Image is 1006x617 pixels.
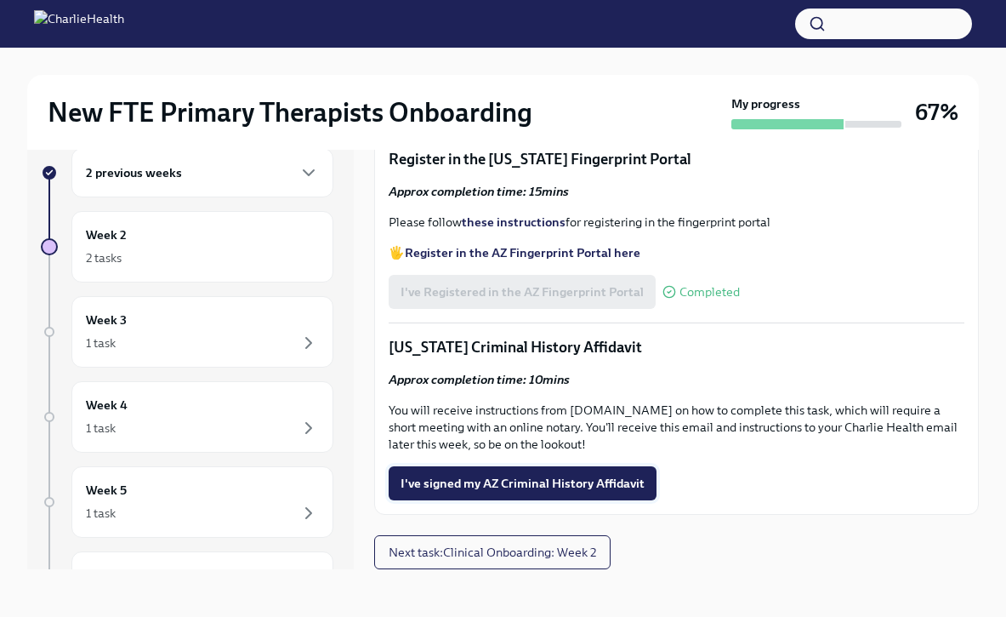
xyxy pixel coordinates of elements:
div: 2 previous weeks [71,148,333,197]
h6: Week 2 [86,226,127,244]
a: Register in the AZ Fingerprint Portal here [405,245,640,260]
h6: Week 6 [86,566,128,585]
p: Register in the [US_STATE] Fingerprint Portal [389,149,964,169]
h6: Week 3 [86,311,127,329]
h6: Week 4 [86,396,128,414]
p: 🖐️ [389,244,964,261]
strong: My progress [731,95,800,112]
h6: 2 previous weeks [86,163,182,182]
button: I've signed my AZ Criminal History Affidavit [389,466,656,500]
a: Week 41 task [41,381,333,453]
p: Please follow for registering in the fingerprint portal [389,214,964,231]
span: Next task : Clinical Onboarding: Week 2 [389,544,596,561]
img: CharlieHealth [34,10,124,37]
h6: Week 5 [86,481,127,500]
div: 1 task [86,505,116,522]
p: You will receive instructions from [DOMAIN_NAME] on how to complete this task, which will require... [389,402,964,453]
a: these instructions [462,214,566,230]
strong: Approx completion time: 10mins [389,372,570,387]
a: Week 51 task [41,466,333,538]
div: 2 tasks [86,249,122,266]
span: I've signed my AZ Criminal History Affidavit [401,475,645,492]
a: Week 22 tasks [41,211,333,283]
h3: 67% [915,97,958,128]
div: 1 task [86,420,116,437]
span: Completed [679,286,740,299]
a: Week 31 task [41,296,333,368]
h2: New FTE Primary Therapists Onboarding [48,95,532,129]
strong: Approx completion time: 15mins [389,184,569,199]
button: Next task:Clinical Onboarding: Week 2 [374,535,611,569]
div: 1 task [86,334,116,351]
p: [US_STATE] Criminal History Affidavit [389,337,964,357]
